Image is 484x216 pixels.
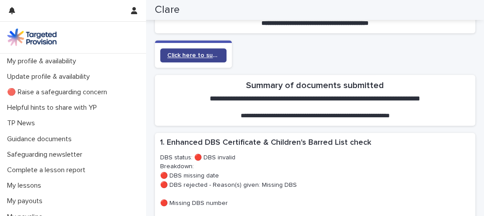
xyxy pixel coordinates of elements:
[4,88,114,96] p: 🔴 Raise a safeguarding concern
[4,73,97,81] p: Update profile & availability
[160,153,470,208] p: DBS status: 🔴 DBS invalid Breakdown: 🔴 DBS missing date 🔴 DBS rejected - Reason(s) given: Missing...
[4,119,42,127] p: TP News
[155,4,180,16] h2: Clare
[246,80,384,91] h2: Summary of documents submitted
[4,197,50,205] p: My payouts
[7,28,57,46] img: M5nRWzHhSzIhMunXDL62
[4,181,48,190] p: My lessons
[4,57,83,66] p: My profile & availability
[4,166,92,174] p: Complete a lesson report
[4,135,79,143] p: Guidance documents
[160,48,227,62] a: Click here to submit documents
[4,104,104,112] p: Helpful hints to share with YP
[167,52,219,58] span: Click here to submit documents
[160,138,371,148] h2: 1. Enhanced DBS Certificate & Children's Barred List check
[4,150,89,159] p: Safeguarding newsletter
